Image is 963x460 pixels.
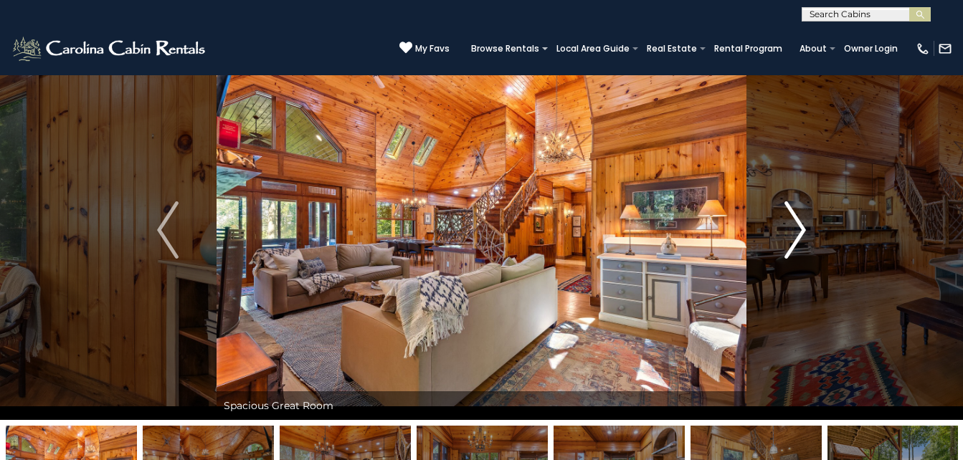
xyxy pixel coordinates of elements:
img: mail-regular-white.png [938,42,952,56]
a: Owner Login [837,39,905,59]
img: White-1-2.png [11,34,209,63]
button: Next [746,40,844,420]
a: About [792,39,834,59]
a: Browse Rentals [464,39,546,59]
div: Spacious Great Room [217,391,746,420]
button: Previous [119,40,217,420]
img: phone-regular-white.png [916,42,930,56]
img: arrow [784,201,806,259]
img: arrow [157,201,179,259]
a: Rental Program [707,39,789,59]
a: My Favs [399,41,450,56]
a: Local Area Guide [549,39,637,59]
a: Real Estate [640,39,704,59]
span: My Favs [415,42,450,55]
